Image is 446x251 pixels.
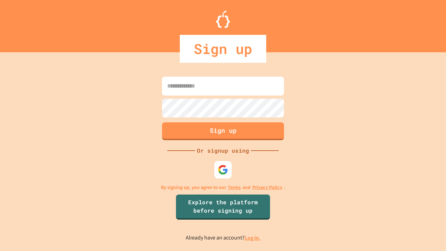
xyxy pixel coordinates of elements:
[245,234,261,242] a: Log in.
[161,184,285,191] p: By signing up, you agree to our and .
[186,234,261,242] p: Already have an account?
[417,223,439,244] iframe: chat widget
[195,146,251,155] div: Or signup using
[162,122,284,140] button: Sign up
[228,184,241,191] a: Terms
[252,184,282,191] a: Privacy Policy
[388,193,439,222] iframe: chat widget
[218,165,228,175] img: google-icon.svg
[180,35,266,63] div: Sign up
[176,195,270,220] a: Explore the platform before signing up
[216,10,230,28] img: Logo.svg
